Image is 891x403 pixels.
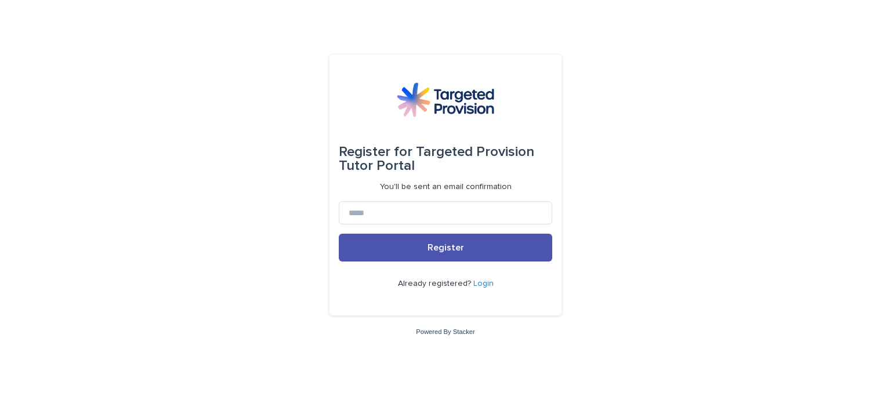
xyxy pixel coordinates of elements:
[416,328,475,335] a: Powered By Stacker
[428,243,464,252] span: Register
[339,136,552,182] div: Targeted Provision Tutor Portal
[380,182,512,192] p: You'll be sent an email confirmation
[339,145,412,159] span: Register for
[473,279,494,288] a: Login
[398,279,473,288] span: Already registered?
[339,234,552,262] button: Register
[397,82,494,117] img: M5nRWzHhSzIhMunXDL62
